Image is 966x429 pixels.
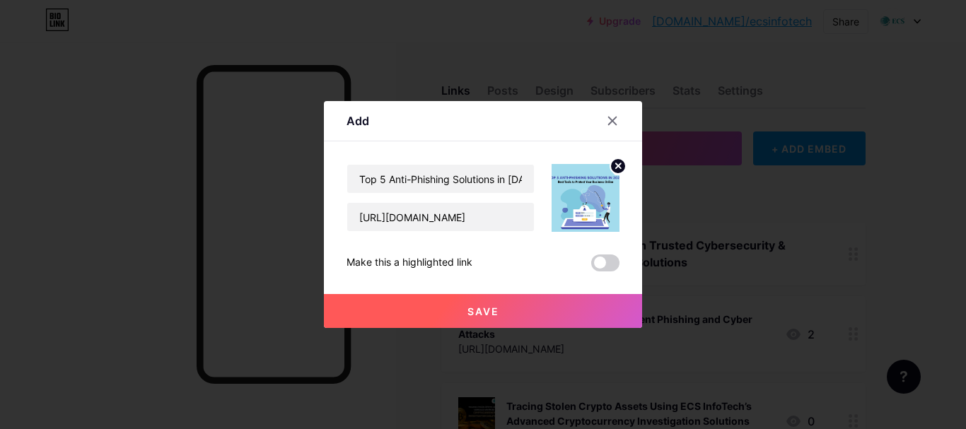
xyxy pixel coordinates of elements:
[347,254,472,271] div: Make this a highlighted link
[347,112,369,129] div: Add
[347,203,534,231] input: URL
[552,164,619,232] img: link_thumbnail
[324,294,642,328] button: Save
[467,305,499,317] span: Save
[347,165,534,193] input: Title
